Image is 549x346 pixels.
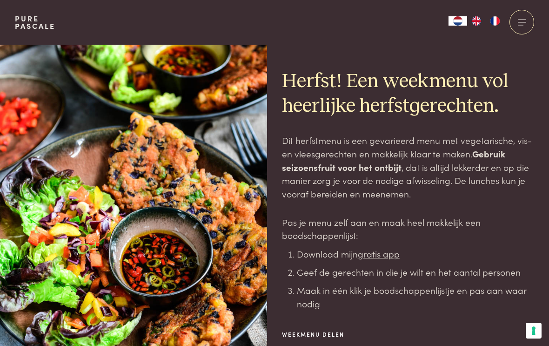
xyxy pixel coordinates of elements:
[358,247,400,260] a: gratis app
[282,134,534,200] p: Dit herfstmenu is een gevarieerd menu met vegetarische, vis- en vleesgerechten en makkelijk klaar...
[282,147,505,173] strong: Gebruik seizoensfruit voor het ontbijt
[297,284,534,310] li: Maak in één klik je boodschappenlijstje en pas aan waar nodig
[282,330,349,339] span: Weekmenu delen
[282,216,534,242] p: Pas je menu zelf aan en maak heel makkelijk een boodschappenlijst:
[486,16,504,26] a: FR
[449,16,467,26] a: NL
[526,323,542,339] button: Uw voorkeuren voor toestemming voor trackingtechnologieën
[467,16,504,26] ul: Language list
[297,247,534,261] li: Download mijn
[467,16,486,26] a: EN
[282,69,534,119] h2: Herfst! Een weekmenu vol heerlijke herfstgerechten.
[15,15,55,30] a: PurePascale
[449,16,504,26] aside: Language selected: Nederlands
[297,265,534,279] li: Geef de gerechten in die je wilt en het aantal personen
[449,16,467,26] div: Language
